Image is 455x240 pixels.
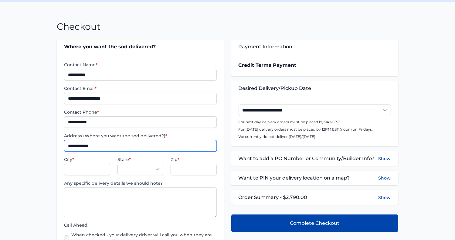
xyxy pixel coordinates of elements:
label: Contact Email [64,85,216,91]
div: Desired Delivery/Pickup Date [231,81,398,96]
div: Where you want the sod delivered? [57,39,224,54]
strong: Credit Terms Payment [239,62,297,68]
label: Zip [171,156,216,163]
p: For next day delivery orders must be placed by 9AM EST [239,120,391,125]
label: Contact Name [64,62,216,68]
button: Show [379,194,391,201]
label: State [117,156,163,163]
label: City [64,156,110,163]
span: Want to add a PO Number or Community/Builder Info? [239,155,375,162]
span: Complete Checkout [290,220,339,227]
p: For [DATE] delivery orders must be placed by 12PM EST (noon) on Fridays. [239,127,391,132]
span: Want to PIN your delivery location on a map? [239,174,350,182]
h1: Checkout [57,21,100,32]
div: Payment Information [231,39,398,54]
label: Address (Where you want the sod delivered?) [64,133,216,139]
label: Call Ahead [64,222,216,228]
label: Contact Phone [64,109,216,115]
button: Show [379,155,391,162]
button: Complete Checkout [231,214,398,232]
p: We currently do not deliver [DATE]/[DATE] [239,134,391,139]
label: Any specific delivery details we should note? [64,180,216,186]
button: Show [379,174,391,182]
span: Order Summary - $2,790.00 [239,194,307,201]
